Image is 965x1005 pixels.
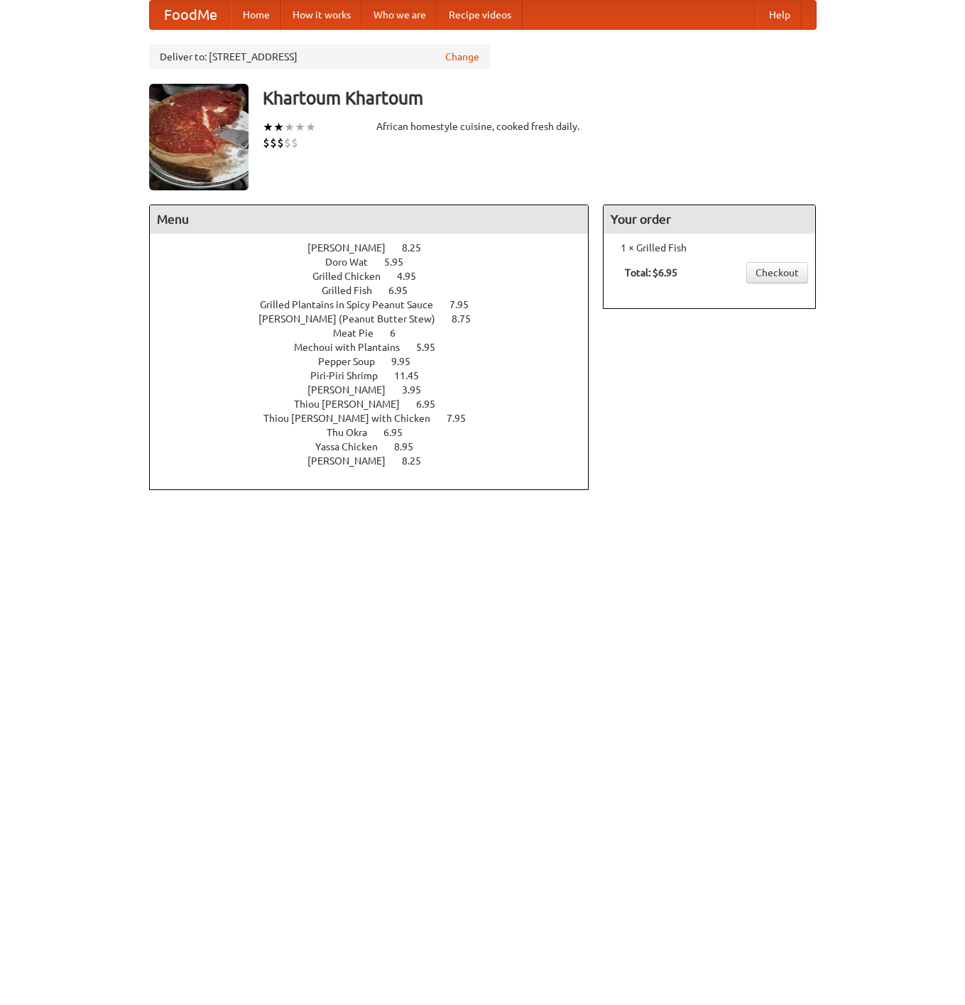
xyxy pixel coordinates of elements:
[402,455,435,467] span: 8.25
[263,413,492,424] a: Thiou [PERSON_NAME] with Chicken 7.95
[322,285,386,296] span: Grilled Fish
[307,455,400,467] span: [PERSON_NAME]
[260,299,495,310] a: Grilled Plantains in Spicy Peanut Sauce 7.95
[388,285,422,296] span: 6.95
[294,398,462,410] a: Thiou [PERSON_NAME] 6.95
[318,356,437,367] a: Pepper Soup 9.95
[445,50,479,64] a: Change
[397,271,430,282] span: 4.95
[263,413,445,424] span: Thiou [PERSON_NAME] with Chicken
[258,313,449,325] span: [PERSON_NAME] (Peanut Butter Stew)
[604,205,815,234] h4: Your order
[312,271,395,282] span: Grilled Chicken
[294,342,462,353] a: Mechoui with Plantains 5.95
[318,356,389,367] span: Pepper Soup
[258,313,497,325] a: [PERSON_NAME] (Peanut Butter Stew) 8.75
[416,342,449,353] span: 5.95
[307,455,447,467] a: [PERSON_NAME] 8.25
[305,119,316,135] li: ★
[284,119,295,135] li: ★
[294,342,414,353] span: Mechoui with Plantains
[452,313,485,325] span: 8.75
[307,242,447,254] a: [PERSON_NAME] 8.25
[437,1,523,29] a: Recipe videos
[325,256,382,268] span: Doro Wat
[333,327,388,339] span: Meat Pie
[273,119,284,135] li: ★
[402,242,435,254] span: 8.25
[394,441,427,452] span: 8.95
[394,370,433,381] span: 11.45
[307,384,400,396] span: [PERSON_NAME]
[307,384,447,396] a: [PERSON_NAME] 3.95
[149,84,249,190] img: angular.jpg
[322,285,434,296] a: Grilled Fish 6.95
[263,84,817,112] h3: Khartoum Khartoum
[310,370,445,381] a: Piri-Piri Shrimp 11.45
[362,1,437,29] a: Who we are
[260,299,447,310] span: Grilled Plantains in Spicy Peanut Sauce
[327,427,381,438] span: Thu Okra
[284,135,291,151] li: $
[447,413,480,424] span: 7.95
[325,256,430,268] a: Doro Wat 5.95
[391,356,425,367] span: 9.95
[231,1,281,29] a: Home
[376,119,589,134] div: African homestyle cuisine, cooked fresh daily.
[611,241,808,255] li: 1 × Grilled Fish
[449,299,483,310] span: 7.95
[150,205,589,234] h4: Menu
[270,135,277,151] li: $
[746,262,808,283] a: Checkout
[758,1,802,29] a: Help
[307,242,400,254] span: [PERSON_NAME]
[281,1,362,29] a: How it works
[327,427,429,438] a: Thu Okra 6.95
[402,384,435,396] span: 3.95
[263,135,270,151] li: $
[263,119,273,135] li: ★
[294,398,414,410] span: Thiou [PERSON_NAME]
[315,441,392,452] span: Yassa Chicken
[333,327,422,339] a: Meat Pie 6
[384,256,418,268] span: 5.95
[625,267,677,278] b: Total: $6.95
[416,398,449,410] span: 6.95
[295,119,305,135] li: ★
[149,44,490,70] div: Deliver to: [STREET_ADDRESS]
[277,135,284,151] li: $
[383,427,417,438] span: 6.95
[291,135,298,151] li: $
[310,370,392,381] span: Piri-Piri Shrimp
[315,441,440,452] a: Yassa Chicken 8.95
[312,271,442,282] a: Grilled Chicken 4.95
[390,327,410,339] span: 6
[150,1,231,29] a: FoodMe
